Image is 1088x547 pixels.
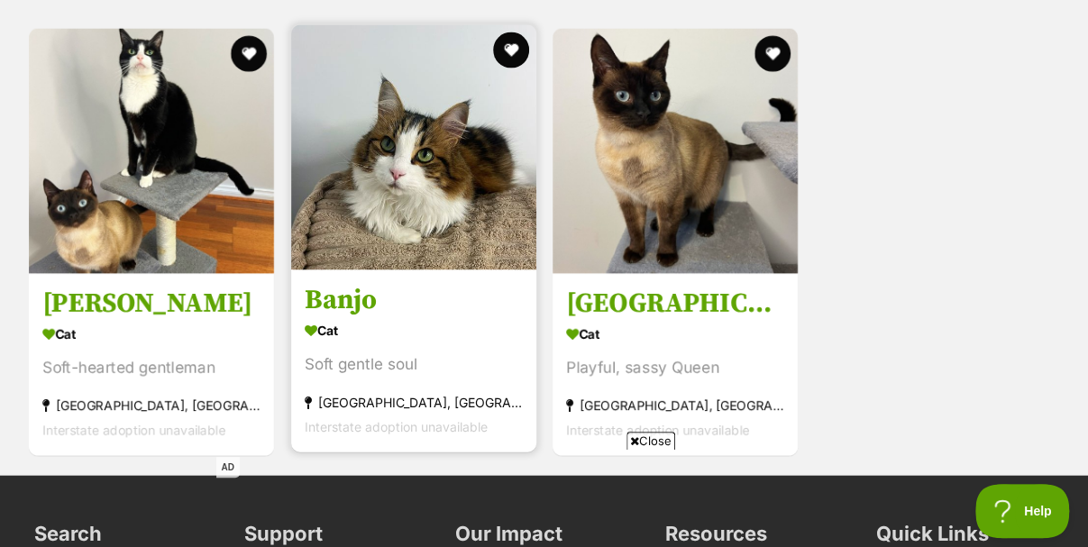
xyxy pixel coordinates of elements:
div: Playful, sassy Queen [566,356,784,380]
a: [GEOGRAPHIC_DATA] Cat Playful, sassy Queen [GEOGRAPHIC_DATA], [GEOGRAPHIC_DATA] Interstate adopti... [553,273,798,456]
span: Interstate adoption unavailable [305,419,488,434]
div: [GEOGRAPHIC_DATA], [GEOGRAPHIC_DATA] [42,394,261,418]
div: Soft gentle soul [305,352,523,377]
span: Close [626,432,675,450]
img: Egypt [553,29,798,274]
h3: [GEOGRAPHIC_DATA] [566,287,784,321]
iframe: Advertisement [216,457,873,538]
img: Banjo [291,25,536,270]
div: Cat [566,321,784,347]
div: Cat [42,321,261,347]
span: AD [216,457,240,478]
button: favourite [754,36,791,72]
button: favourite [231,36,267,72]
button: favourite [492,32,528,68]
div: [GEOGRAPHIC_DATA], [GEOGRAPHIC_DATA] [566,394,784,418]
img: Zander [29,29,274,274]
span: Interstate adoption unavailable [42,423,225,438]
h3: Banjo [305,283,523,317]
h3: [PERSON_NAME] [42,287,261,321]
a: [PERSON_NAME] Cat Soft-hearted gentleman [GEOGRAPHIC_DATA], [GEOGRAPHIC_DATA] Interstate adoption... [29,273,274,456]
div: Cat [305,317,523,343]
div: Soft-hearted gentleman [42,356,261,380]
iframe: Help Scout Beacon - Open [975,484,1070,538]
a: Banjo Cat Soft gentle soul [GEOGRAPHIC_DATA], [GEOGRAPHIC_DATA] Interstate adoption unavailable f... [291,269,536,452]
div: [GEOGRAPHIC_DATA], [GEOGRAPHIC_DATA] [305,390,523,415]
span: Interstate adoption unavailable [566,423,749,438]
